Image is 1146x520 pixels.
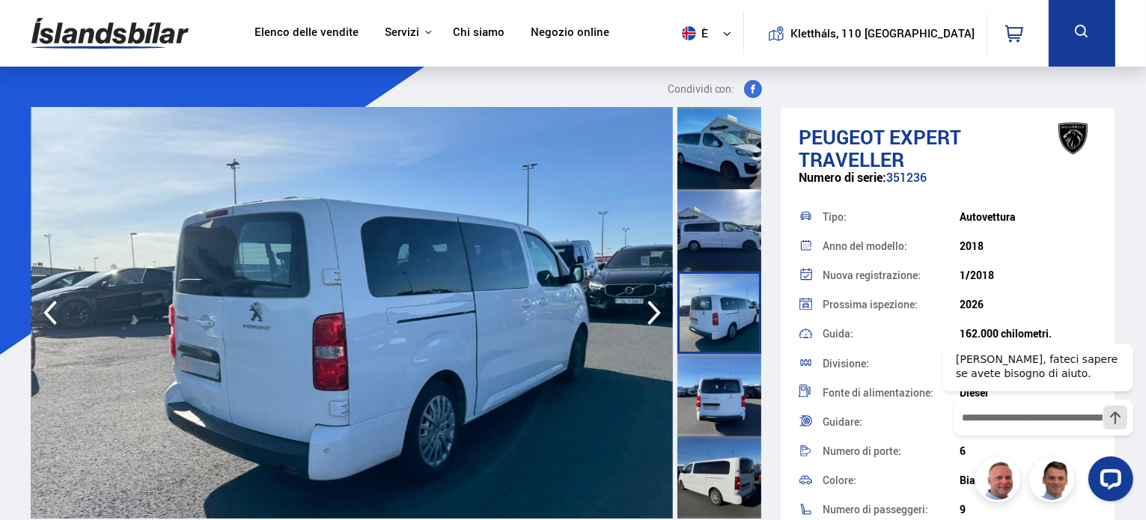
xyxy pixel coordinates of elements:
[823,239,907,253] font: Anno del modello:
[662,80,768,98] button: Condividi con:
[255,25,359,41] a: Elenco delle vendite
[799,123,961,173] font: Expert TRAVELLER
[960,268,994,282] font: 1/2018
[255,24,359,39] font: Elenco delle vendite
[823,385,933,400] font: Fonte di alimentazione:
[385,25,419,40] button: Servizi
[960,297,984,311] font: 2026
[531,25,609,41] a: Negozio online
[531,24,609,39] font: Negozio online
[930,316,1139,513] iframe: Widget di chat LiveChat
[385,24,419,39] font: Servizi
[823,297,918,311] font: Prossima ispezione:
[823,326,853,340] font: Guida:
[676,11,743,55] button: È
[886,169,927,186] font: 351236
[823,415,862,429] font: Guidare:
[823,502,928,516] font: Numero di passeggeri:
[823,473,856,487] font: Colore:
[668,82,735,96] font: Condividi con:
[799,123,885,150] font: Peugeot
[823,209,847,224] font: Tipo:
[823,444,901,458] font: Numero di porte:
[960,239,984,253] font: 2018
[682,26,696,40] img: svg+xml;base64,PHN2ZyB4bWxucz0iaHR0cDovL3d3dy53My5vcmcvMjAwMC9zdmciIHdpZHRoPSI1MTIiIGhlaWdodD0iNT...
[796,27,969,40] button: Klettháls, 110 [GEOGRAPHIC_DATA]
[756,12,975,55] a: Klettháls, 110 [GEOGRAPHIC_DATA]
[790,25,975,40] font: Klettháls, 110 [GEOGRAPHIC_DATA]
[823,268,921,282] font: Nuova registrazione:
[823,356,869,370] font: Divisione:
[453,25,505,41] a: Chi siamo
[31,9,189,58] img: G0Ugv5HjCgRt.svg
[1043,115,1103,162] img: logo del marchio
[799,169,886,186] font: Numero di serie:
[31,107,673,519] img: 3645437.jpeg
[960,209,1016,224] font: Autovettura
[453,24,505,39] font: Chi siamo
[702,25,709,40] font: È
